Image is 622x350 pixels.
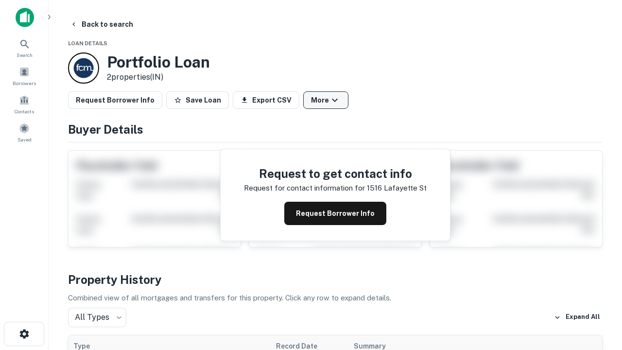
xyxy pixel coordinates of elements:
button: Expand All [552,310,603,325]
span: Search [17,51,33,59]
p: Combined view of all mortgages and transfers for this property. Click any row to expand details. [68,292,603,304]
button: Back to search [66,16,137,33]
p: 1516 lafayette st [367,182,427,194]
button: Request Borrower Info [284,202,386,225]
p: Request for contact information for [244,182,365,194]
a: Borrowers [3,63,46,89]
iframe: Chat Widget [573,272,622,319]
h4: Property History [68,271,603,288]
div: All Types [68,308,126,327]
span: Borrowers [13,79,36,87]
button: More [303,91,348,109]
p: 2 properties (IN) [107,71,210,83]
img: capitalize-icon.png [16,8,34,27]
a: Search [3,35,46,61]
a: Saved [3,119,46,145]
a: Contacts [3,91,46,117]
h3: Portfolio Loan [107,53,210,71]
h4: Buyer Details [68,121,603,138]
span: Loan Details [68,40,107,46]
span: Saved [17,136,32,143]
button: Save Loan [166,91,229,109]
span: Contacts [15,107,34,115]
button: Export CSV [233,91,299,109]
button: Request Borrower Info [68,91,162,109]
h4: Request to get contact info [244,165,427,182]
